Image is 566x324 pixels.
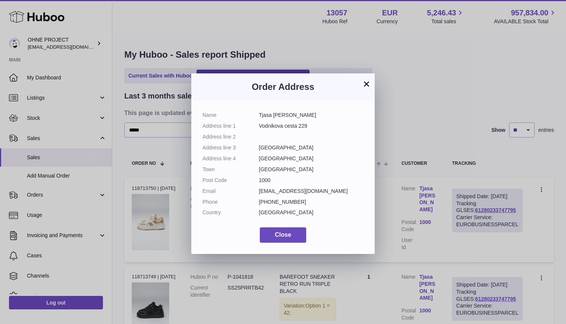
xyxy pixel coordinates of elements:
dd: [PHONE_NUMBER] [259,199,364,206]
dd: [EMAIL_ADDRESS][DOMAIN_NAME] [259,188,364,195]
button: Close [260,227,306,243]
dt: Name [203,112,259,119]
dd: [GEOGRAPHIC_DATA] [259,155,364,162]
dt: Address line 4 [203,155,259,162]
dt: Email [203,188,259,195]
dt: Country [203,209,259,216]
dd: [GEOGRAPHIC_DATA] [259,144,364,151]
dd: [GEOGRAPHIC_DATA] [259,166,364,173]
dt: Address line 1 [203,122,259,130]
dd: Tjasa [PERSON_NAME] [259,112,364,119]
button: × [362,79,371,88]
dd: [GEOGRAPHIC_DATA] [259,209,364,216]
h3: Order Address [203,81,363,93]
dt: Address line 3 [203,144,259,151]
dt: Address line 2 [203,133,259,140]
dd: 1000 [259,177,364,184]
dt: Post Code [203,177,259,184]
dt: Phone [203,199,259,206]
dd: Vodnikova cesta 229 [259,122,364,130]
span: Close [275,231,291,238]
dt: Town [203,166,259,173]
